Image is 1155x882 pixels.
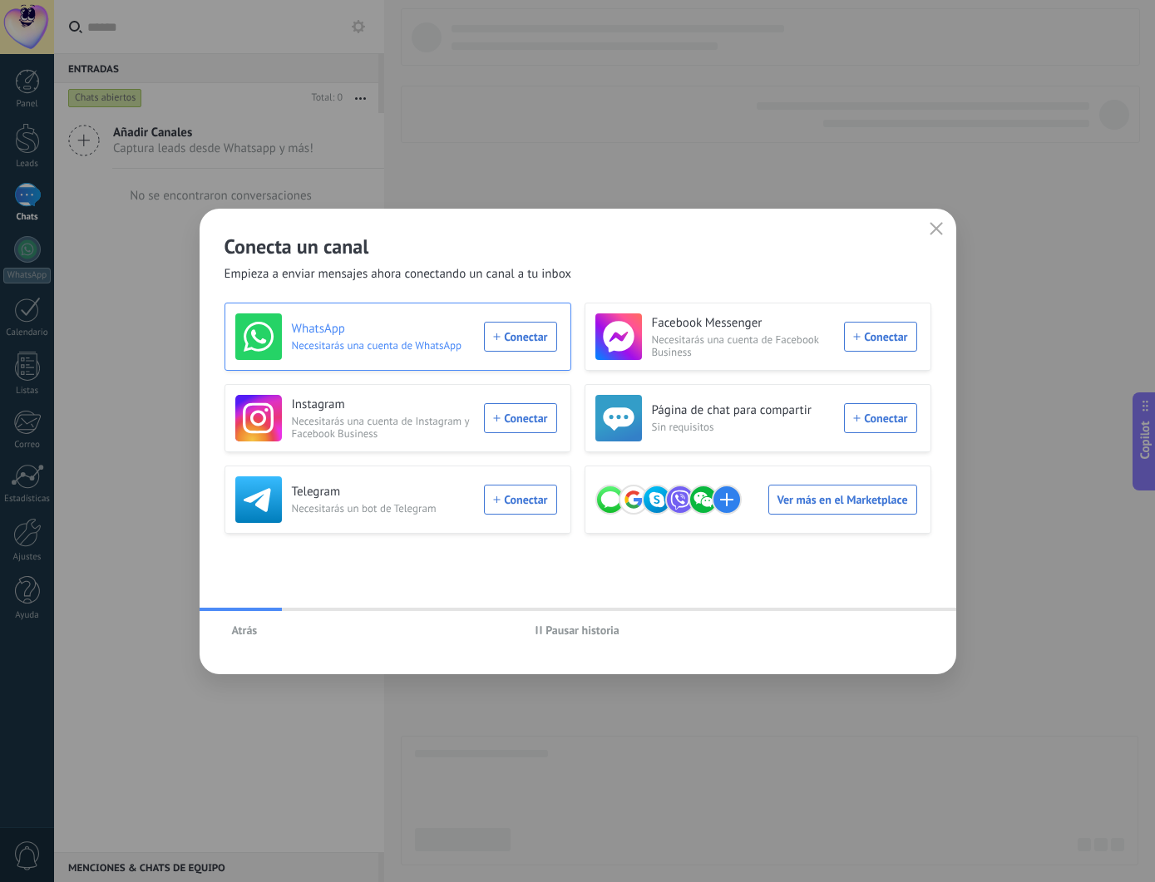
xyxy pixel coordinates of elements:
span: Atrás [232,624,258,636]
span: Empieza a enviar mensajes ahora conectando un canal a tu inbox [225,266,572,283]
span: Necesitarás una cuenta de Facebook Business [652,333,835,358]
span: Necesitarás una cuenta de Instagram y Facebook Business [292,415,475,440]
h3: WhatsApp [292,321,475,338]
h2: Conecta un canal [225,234,931,259]
h3: Instagram [292,397,475,413]
button: Atrás [225,618,265,643]
h3: Facebook Messenger [652,315,835,332]
span: Sin requisitos [652,421,835,433]
h3: Telegram [292,484,475,500]
span: Necesitarás un bot de Telegram [292,502,475,515]
span: Necesitarás una cuenta de WhatsApp [292,339,475,352]
button: Pausar historia [528,618,627,643]
h3: Página de chat para compartir [652,402,835,419]
span: Pausar historia [545,624,619,636]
